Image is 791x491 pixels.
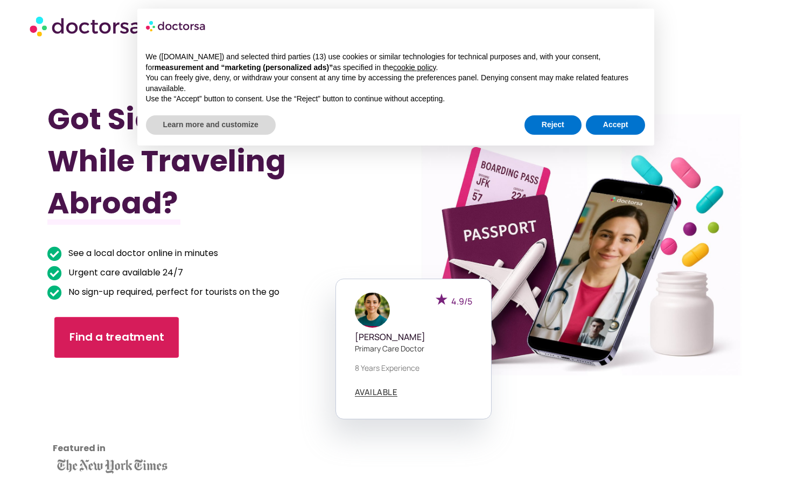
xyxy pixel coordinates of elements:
h5: [PERSON_NAME] [355,332,472,342]
a: Find a treatment [54,317,179,358]
strong: Featured in [53,442,106,454]
a: cookie policy [393,63,436,72]
button: Learn more and customize [146,115,276,135]
strong: measurement and “marketing (personalized ads)” [155,63,333,72]
p: We ([DOMAIN_NAME]) and selected third parties (13) use cookies or similar technologies for techni... [146,52,646,73]
p: You can freely give, deny, or withdraw your consent at any time by accessing the preferences pane... [146,73,646,94]
span: No sign-up required, perfect for tourists on the go [66,285,279,300]
iframe: Customer reviews powered by Trustpilot [53,376,150,457]
span: Urgent care available 24/7 [66,265,183,280]
span: Find a treatment [69,330,164,345]
button: Accept [586,115,646,135]
p: Primary care doctor [355,343,472,354]
span: See a local doctor online in minutes [66,246,218,261]
a: AVAILABLE [355,388,398,397]
h1: Got Sick While Traveling Abroad? [47,98,343,224]
span: 4.9/5 [451,295,472,307]
p: 8 years experience [355,362,472,374]
button: Reject [524,115,582,135]
p: Use the “Accept” button to consent. Use the “Reject” button to continue without accepting. [146,94,646,105]
img: logo [146,17,206,34]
